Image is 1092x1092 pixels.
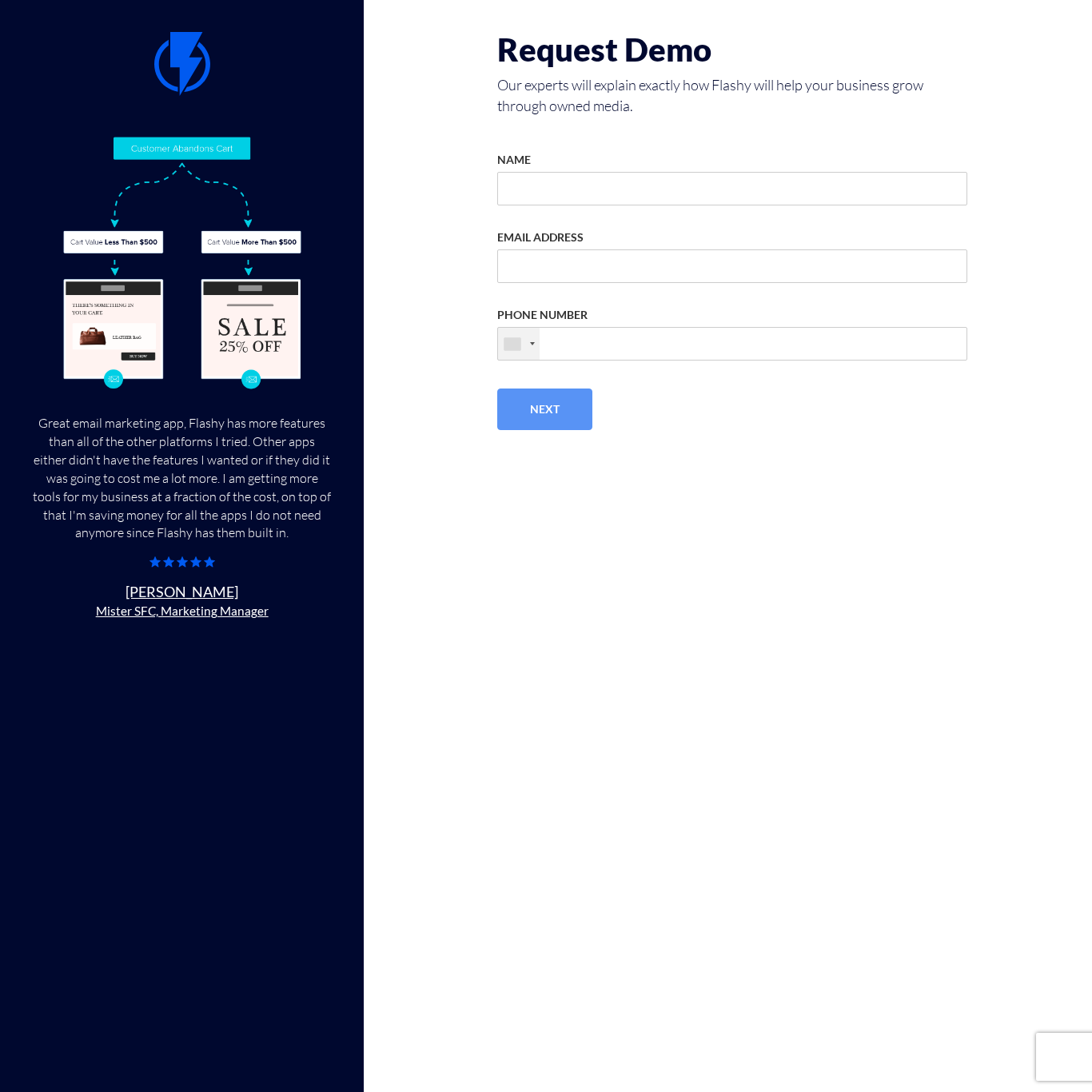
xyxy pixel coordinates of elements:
[32,603,332,620] small: Mister SFC, Marketing Manager
[62,136,302,390] img: Flashy
[497,307,588,323] label: PHONE NUMBER
[497,152,531,168] label: NAME
[32,582,332,620] u: [PERSON_NAME]
[497,75,967,116] span: Our experts will explain exactly how Flashy will help your business grow through owned media.
[497,229,584,245] label: EMAIL ADDRESS
[497,32,967,67] h1: Request Demo
[32,414,332,542] div: Great email marketing app, Flashy has more features than all of the other platforms I tried. Othe...
[497,389,592,430] button: Next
